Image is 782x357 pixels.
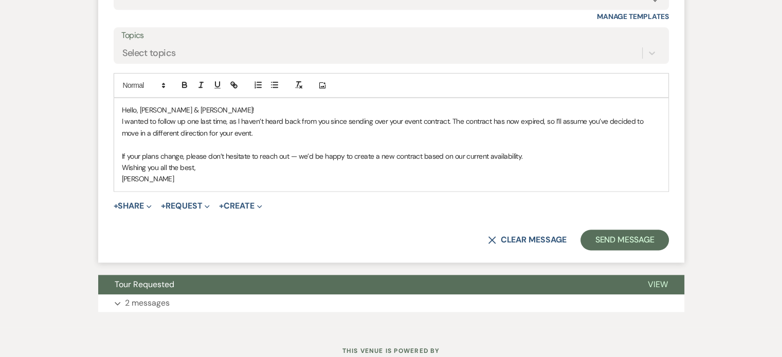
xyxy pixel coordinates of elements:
[98,294,684,312] button: 2 messages
[161,202,166,210] span: +
[115,279,174,290] span: Tour Requested
[648,279,668,290] span: View
[122,173,661,184] p: [PERSON_NAME]
[125,296,170,310] p: 2 messages
[122,46,176,60] div: Select topics
[219,202,224,210] span: +
[121,28,661,43] label: Topics
[219,202,262,210] button: Create
[98,275,631,294] button: Tour Requested
[488,236,566,244] button: Clear message
[597,12,669,21] a: Manage Templates
[122,151,661,162] p: If your plans change, please don’t hesitate to reach out — we’d be happy to create a new contract...
[114,202,152,210] button: Share
[122,104,661,116] p: Hello, [PERSON_NAME] & [PERSON_NAME]!
[631,275,684,294] button: View
[122,116,661,139] p: I wanted to follow up one last time, as I haven’t heard back from you since sending over your eve...
[114,202,118,210] span: +
[161,202,210,210] button: Request
[122,162,661,173] p: Wishing you all the best,
[580,230,668,250] button: Send Message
